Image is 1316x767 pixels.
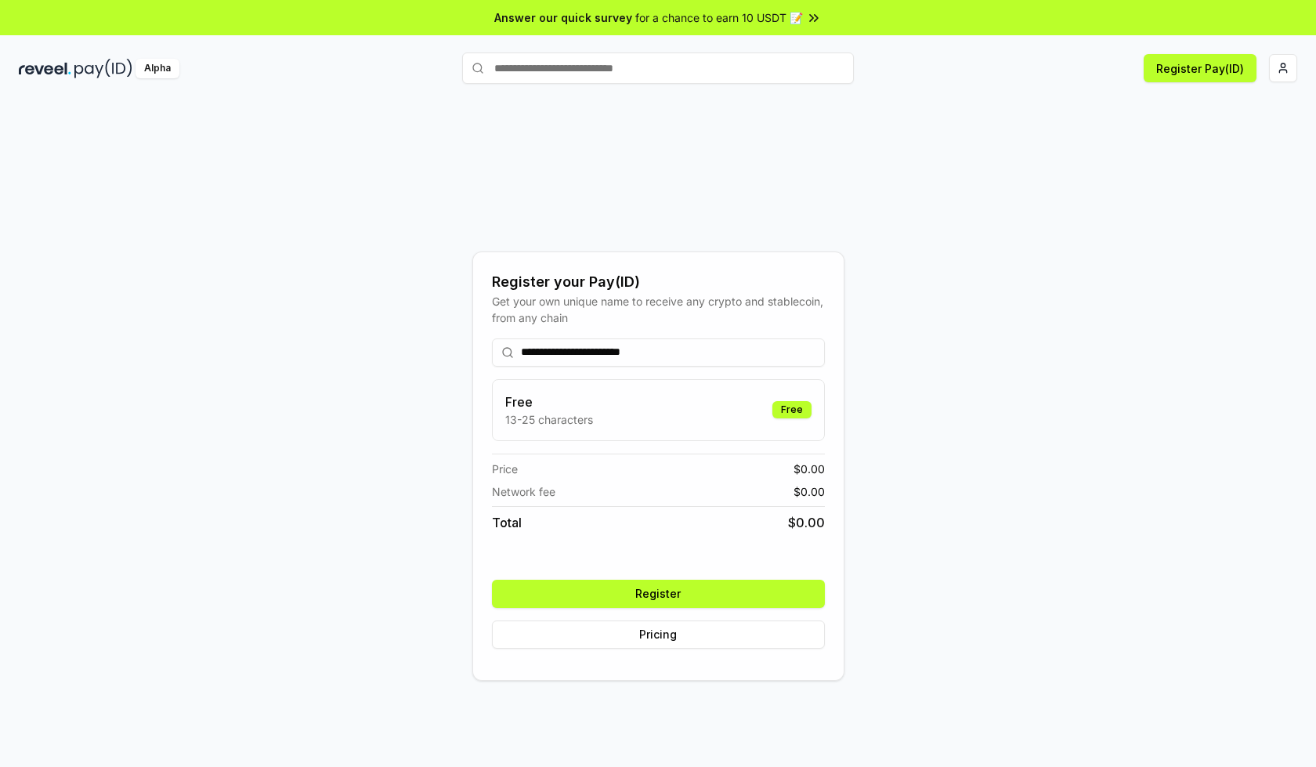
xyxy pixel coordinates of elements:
img: pay_id [74,59,132,78]
span: Answer our quick survey [494,9,632,26]
div: Register your Pay(ID) [492,271,825,293]
div: Free [772,401,812,418]
img: reveel_dark [19,59,71,78]
button: Pricing [492,620,825,649]
span: $ 0.00 [794,461,825,477]
h3: Free [505,393,593,411]
span: Price [492,461,518,477]
div: Alpha [136,59,179,78]
div: Get your own unique name to receive any crypto and stablecoin, from any chain [492,293,825,326]
span: $ 0.00 [788,513,825,532]
button: Register [492,580,825,608]
span: for a chance to earn 10 USDT 📝 [635,9,803,26]
span: Total [492,513,522,532]
span: $ 0.00 [794,483,825,500]
span: Network fee [492,483,555,500]
button: Register Pay(ID) [1144,54,1256,82]
p: 13-25 characters [505,411,593,428]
